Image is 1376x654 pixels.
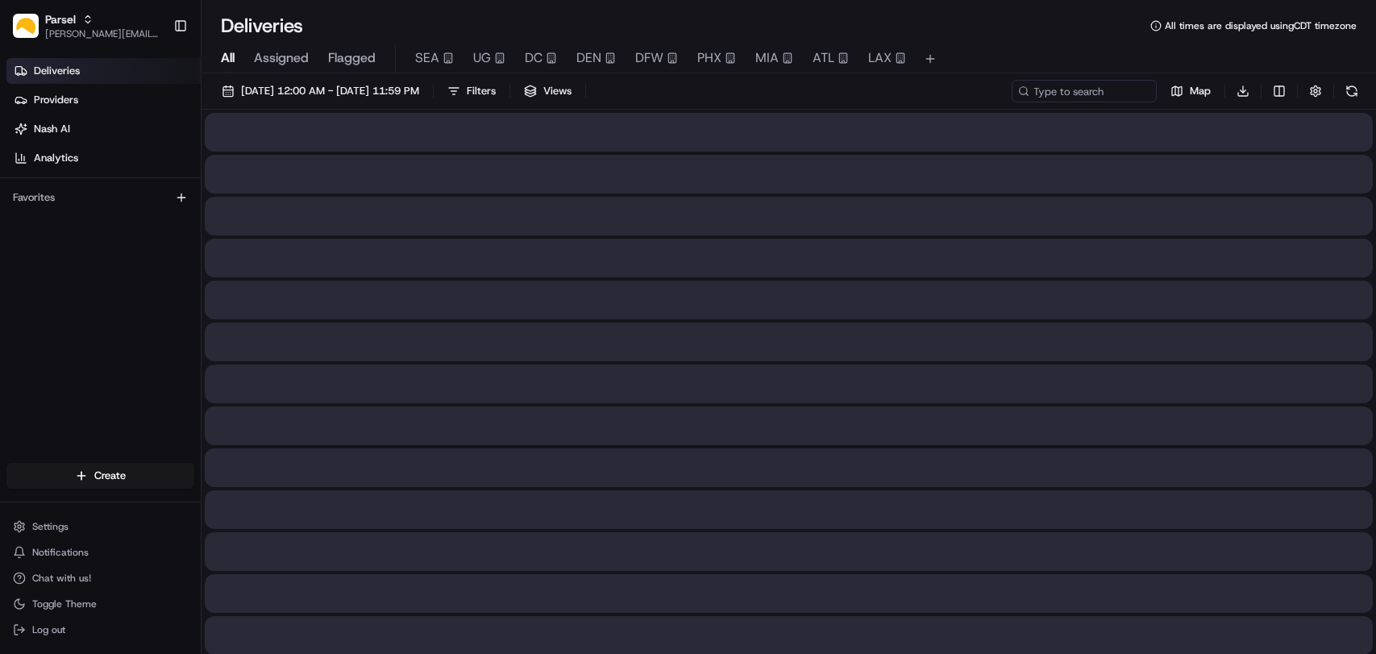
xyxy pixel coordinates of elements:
[32,623,65,636] span: Log out
[6,185,194,210] div: Favorites
[543,84,572,98] span: Views
[6,541,194,564] button: Notifications
[415,48,439,68] span: SEA
[214,80,426,102] button: [DATE] 12:00 AM - [DATE] 11:59 PM
[13,14,39,39] img: Parsel
[32,572,91,585] span: Chat with us!
[6,58,201,84] a: Deliveries
[45,11,76,27] button: Parsel
[6,87,201,113] a: Providers
[635,48,663,68] span: DFW
[6,6,167,45] button: ParselParsel[PERSON_NAME][EMAIL_ADDRESS][PERSON_NAME][DOMAIN_NAME]
[1012,80,1157,102] input: Type to search
[254,48,309,68] span: Assigned
[440,80,503,102] button: Filters
[467,84,496,98] span: Filters
[1165,19,1357,32] span: All times are displayed using CDT timezone
[34,93,78,107] span: Providers
[45,27,160,40] button: [PERSON_NAME][EMAIL_ADDRESS][PERSON_NAME][DOMAIN_NAME]
[6,619,194,641] button: Log out
[34,122,70,136] span: Nash AI
[32,546,89,559] span: Notifications
[32,520,69,533] span: Settings
[868,48,892,68] span: LAX
[94,469,126,483] span: Create
[34,64,80,78] span: Deliveries
[34,151,78,165] span: Analytics
[6,145,201,171] a: Analytics
[221,13,303,39] h1: Deliveries
[473,48,491,68] span: UG
[328,48,376,68] span: Flagged
[6,463,194,489] button: Create
[813,48,834,68] span: ATL
[6,567,194,589] button: Chat with us!
[6,515,194,538] button: Settings
[1190,84,1211,98] span: Map
[6,116,201,142] a: Nash AI
[1341,80,1363,102] button: Refresh
[241,84,419,98] span: [DATE] 12:00 AM - [DATE] 11:59 PM
[221,48,235,68] span: All
[755,48,779,68] span: MIA
[576,48,601,68] span: DEN
[32,598,97,610] span: Toggle Theme
[525,48,543,68] span: DC
[697,48,721,68] span: PHX
[517,80,579,102] button: Views
[6,593,194,615] button: Toggle Theme
[1163,80,1218,102] button: Map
